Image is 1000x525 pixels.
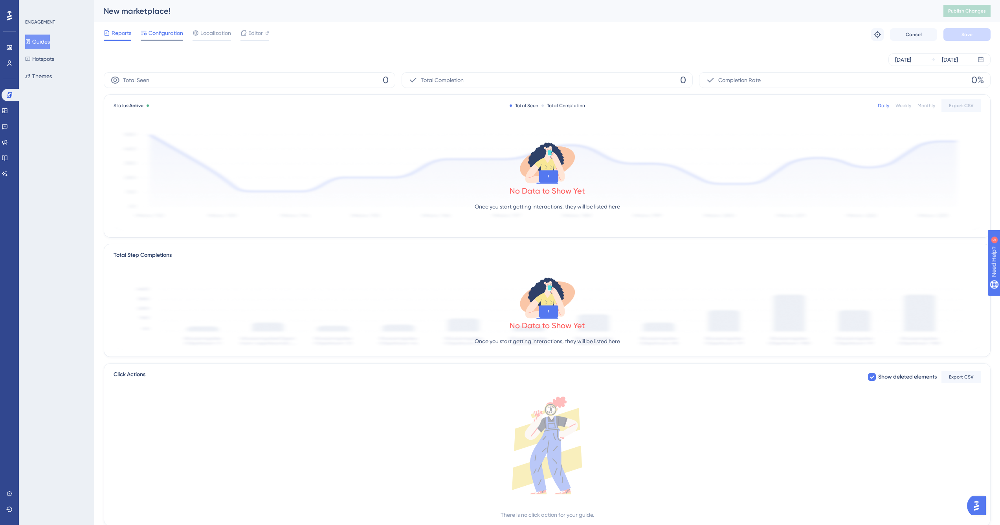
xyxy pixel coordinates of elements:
[895,102,911,109] div: Weekly
[248,28,263,38] span: Editor
[941,371,981,383] button: Export CSV
[510,320,585,331] div: No Data to Show Yet
[114,370,145,384] span: Click Actions
[421,75,464,85] span: Total Completion
[906,31,922,38] span: Cancel
[104,5,924,16] div: New marketplace!
[680,74,686,86] span: 0
[510,102,538,109] div: Total Seen
[917,102,935,109] div: Monthly
[718,75,761,85] span: Completion Rate
[942,55,958,64] div: [DATE]
[971,74,984,86] span: 0%
[948,8,986,14] span: Publish Changes
[149,28,183,38] span: Configuration
[114,102,143,109] span: Status:
[943,28,991,41] button: Save
[475,202,620,211] p: Once you start getting interactions, they will be listed here
[949,374,974,380] span: Export CSV
[129,103,143,108] span: Active
[112,28,131,38] span: Reports
[878,102,889,109] div: Daily
[383,74,389,86] span: 0
[55,4,57,10] div: 5
[475,337,620,346] p: Once you start getting interactions, they will be listed here
[949,102,974,109] span: Export CSV
[25,52,54,66] button: Hotspots
[967,494,991,518] iframe: UserGuiding AI Assistant Launcher
[961,31,972,38] span: Save
[878,372,937,382] span: Show deleted elements
[114,251,172,260] div: Total Step Completions
[25,19,55,25] div: ENGAGEMENT
[501,510,594,520] div: There is no click action for your guide.
[200,28,231,38] span: Localization
[510,185,585,196] div: No Data to Show Yet
[890,28,937,41] button: Cancel
[18,2,49,11] span: Need Help?
[25,35,50,49] button: Guides
[123,75,149,85] span: Total Seen
[941,99,981,112] button: Export CSV
[895,55,911,64] div: [DATE]
[943,5,991,17] button: Publish Changes
[541,102,585,109] div: Total Completion
[25,69,52,83] button: Themes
